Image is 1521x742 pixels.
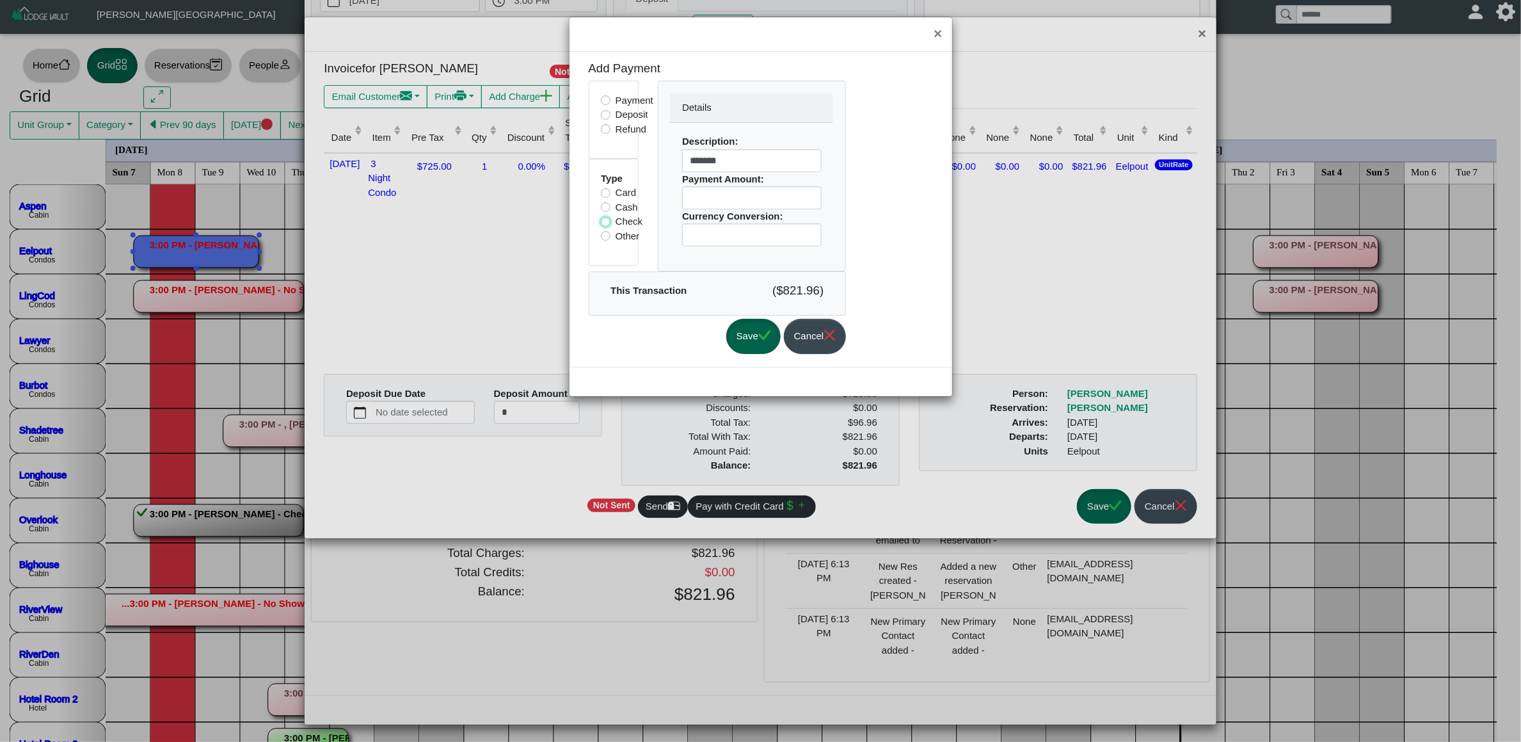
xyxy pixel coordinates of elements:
button: Close [924,17,952,51]
button: Cancelx [784,319,846,354]
button: Savecheck [726,319,781,354]
label: Card [616,186,637,200]
b: Payment Amount: [682,173,764,184]
b: Description: [682,136,738,147]
label: Other [616,229,640,244]
h5: ($821.96) [727,284,824,298]
label: Payment [616,93,653,108]
svg: check [758,329,770,341]
b: Currency Conversion: [682,211,783,222]
label: Cash [616,200,638,215]
b: This Transaction [610,285,687,296]
b: Type [601,173,623,184]
label: Deposit [616,108,648,122]
div: Details [670,93,833,123]
h5: Add Payment [589,61,708,76]
label: Check [616,214,643,229]
label: Refund [616,122,646,137]
svg: x [824,329,836,341]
